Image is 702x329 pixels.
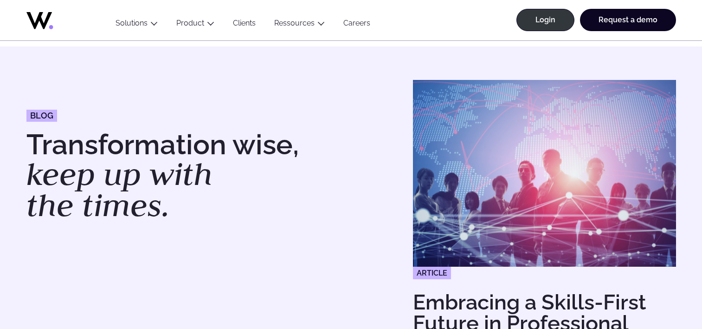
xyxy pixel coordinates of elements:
a: Careers [334,19,380,31]
img: Embracing a Skills-First Future in Professional Services: Insights from the 2024 Davos Forum [413,80,676,267]
button: Product [167,19,224,31]
button: Solutions [106,19,167,31]
span: Blog [30,112,53,120]
a: Request a demo [580,9,676,31]
a: Login [516,9,574,31]
h1: Transformation wise, [26,131,342,221]
em: keep up with [26,153,213,194]
span: Article [413,267,451,279]
a: Ressources [274,19,315,27]
button: Ressources [265,19,334,31]
a: Product [176,19,204,27]
em: the times. [26,184,170,225]
a: Clients [224,19,265,31]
